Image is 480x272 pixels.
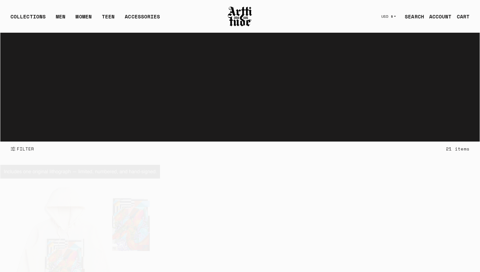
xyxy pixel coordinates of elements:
[5,13,165,25] ul: Main navigation
[102,13,115,25] a: TEEN
[16,146,34,152] span: FILTER
[0,33,480,142] video: Your browser does not support the video tag.
[457,13,470,20] div: CART
[10,142,34,156] button: Show filters
[10,13,46,25] div: COLLECTIONS
[381,14,393,19] span: USD $
[424,10,452,23] a: ACCOUNT
[56,13,65,25] a: MEN
[125,13,160,25] div: ACCESSORIES
[400,10,424,23] a: SEARCH
[76,13,92,25] a: WOMEN
[452,10,470,23] a: Open cart
[446,145,470,152] div: 21 items
[227,6,253,27] img: Arttitude
[377,10,400,23] button: USD $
